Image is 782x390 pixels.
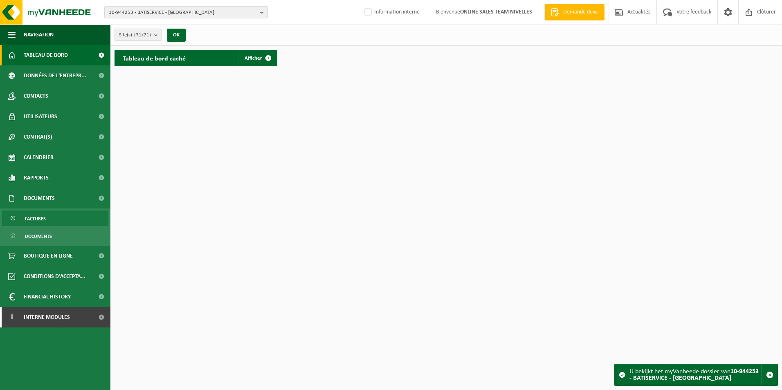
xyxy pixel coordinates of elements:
[115,50,194,66] h2: Tableau de bord caché
[24,188,55,208] span: Documents
[561,8,600,16] span: Demande devis
[629,364,762,386] div: U bekijkt het myVanheede dossier van
[24,147,54,168] span: Calendrier
[24,86,48,106] span: Contacts
[167,29,186,42] button: OK
[115,29,162,41] button: Site(s)(71/71)
[24,106,57,127] span: Utilisateurs
[24,266,85,287] span: Conditions d'accepta...
[238,50,276,66] a: Afficher
[544,4,604,20] a: Demande devis
[134,32,151,38] count: (71/71)
[24,65,86,86] span: Données de l'entrepr...
[24,287,71,307] span: Financial History
[104,6,268,18] button: 10-944253 - BATISERVICE - [GEOGRAPHIC_DATA]
[2,228,108,244] a: Documents
[119,29,151,41] span: Site(s)
[363,6,420,18] label: Information interne
[24,168,49,188] span: Rapports
[245,56,262,61] span: Afficher
[24,246,73,266] span: Boutique en ligne
[109,7,257,19] span: 10-944253 - BATISERVICE - [GEOGRAPHIC_DATA]
[25,211,46,226] span: Factures
[629,368,759,381] strong: 10-944253 - BATISERVICE - [GEOGRAPHIC_DATA]
[24,45,68,65] span: Tableau de bord
[24,25,54,45] span: Navigation
[24,307,70,327] span: Interne modules
[24,127,52,147] span: Contrat(s)
[25,229,52,244] span: Documents
[460,9,532,15] strong: ONLINE SALES TEAM NIVELLES
[2,211,108,226] a: Factures
[8,307,16,327] span: I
